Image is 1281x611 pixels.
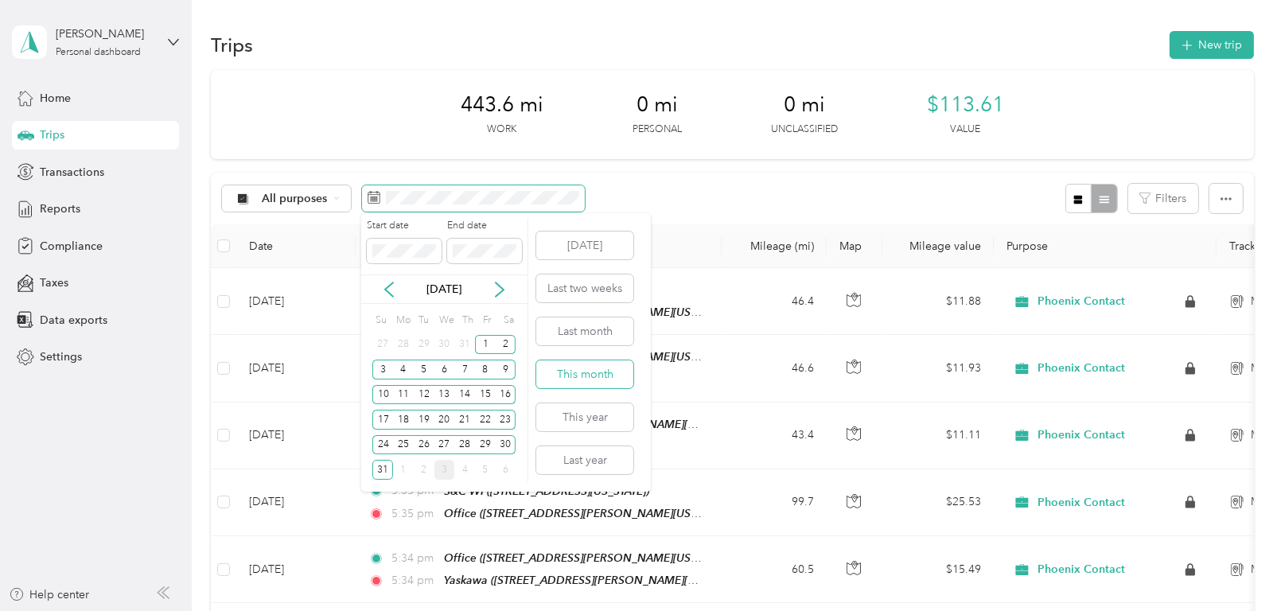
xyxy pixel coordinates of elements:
label: End date [447,219,522,233]
div: 4 [393,360,414,379]
div: 2 [496,335,516,355]
div: 11 [393,385,414,405]
div: 12 [414,385,434,405]
div: 31 [454,335,475,355]
span: Home [40,90,71,107]
span: Phoenix Contact [1038,496,1125,510]
div: 6 [434,360,455,379]
td: [DATE] [236,469,356,536]
div: 1 [475,335,496,355]
div: 30 [434,335,455,355]
div: We [437,309,455,332]
p: Work [487,123,516,137]
button: Last year [536,446,633,474]
div: 2 [414,460,434,480]
div: Personal dashboard [56,48,141,57]
span: 0 mi [784,92,825,118]
th: Locations [356,224,722,268]
div: 9 [496,360,516,379]
div: 31 [372,460,393,480]
button: [DATE] [536,232,633,259]
span: $113.61 [927,92,1004,118]
div: 27 [372,335,393,355]
button: Help center [9,586,90,603]
span: Settings [40,348,82,365]
div: 7 [454,360,475,379]
div: 25 [393,435,414,455]
div: Tu [416,309,431,332]
td: 60.5 [722,536,827,603]
div: 3 [434,460,455,480]
div: 16 [496,385,516,405]
td: 43.4 [722,403,827,469]
span: Phoenix Contact [1038,428,1125,442]
div: 14 [454,385,475,405]
span: 0 mi [637,92,678,118]
span: Phoenix Contact [1038,361,1125,376]
div: 18 [393,410,414,430]
div: 17 [372,410,393,430]
td: [DATE] [236,536,356,603]
button: Filters [1128,184,1198,213]
iframe: Everlance-gr Chat Button Frame [1192,522,1281,611]
button: Last month [536,317,633,345]
th: Date [236,224,356,268]
div: Fr [481,309,496,332]
div: 4 [454,460,475,480]
span: Transactions [40,164,104,181]
span: Phoenix Contact [1038,562,1125,577]
td: [DATE] [236,268,356,335]
div: 8 [475,360,496,379]
div: 22 [475,410,496,430]
button: This month [536,360,633,388]
div: 5 [414,360,434,379]
span: 5:35 pm [391,505,437,523]
div: 28 [454,435,475,455]
div: 28 [393,335,414,355]
button: Last two weeks [536,274,633,302]
th: Map [827,224,882,268]
div: 23 [496,410,516,430]
span: Data exports [40,312,107,329]
div: 21 [454,410,475,430]
div: 1 [393,460,414,480]
div: Sa [501,309,516,332]
span: 5:34 pm [391,550,437,567]
div: 10 [372,385,393,405]
p: Personal [633,123,682,137]
div: 20 [434,410,455,430]
span: Yaskawa ([STREET_ADDRESS][PERSON_NAME][US_STATE]) [444,574,743,587]
span: S&C WI ([STREET_ADDRESS][US_STATE]) [444,485,649,497]
div: 5 [475,460,496,480]
div: 15 [475,385,496,405]
span: Office ([STREET_ADDRESS][PERSON_NAME][US_STATE]) [444,551,732,565]
div: Mo [393,309,411,332]
h1: Trips [211,37,253,53]
div: [PERSON_NAME] [56,25,155,42]
span: 443.6 mi [461,92,543,118]
label: Start date [367,219,442,233]
div: 29 [475,435,496,455]
td: $11.11 [882,403,994,469]
td: 46.6 [722,335,827,402]
th: Mileage value [882,224,994,268]
span: Taxes [40,274,68,291]
span: Trips [40,126,64,143]
span: Compliance [40,238,103,255]
span: Reports [40,200,80,217]
div: 3 [372,360,393,379]
button: This year [536,403,633,431]
span: 5:34 pm [391,572,437,590]
td: $25.53 [882,469,994,536]
p: Value [950,123,980,137]
div: 29 [414,335,434,355]
td: $11.88 [882,268,994,335]
div: 6 [496,460,516,480]
span: Phoenix Contact [1038,294,1125,309]
p: [DATE] [411,281,477,298]
div: Th [460,309,475,332]
td: 46.4 [722,268,827,335]
td: $11.93 [882,335,994,402]
th: Purpose [994,224,1217,268]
